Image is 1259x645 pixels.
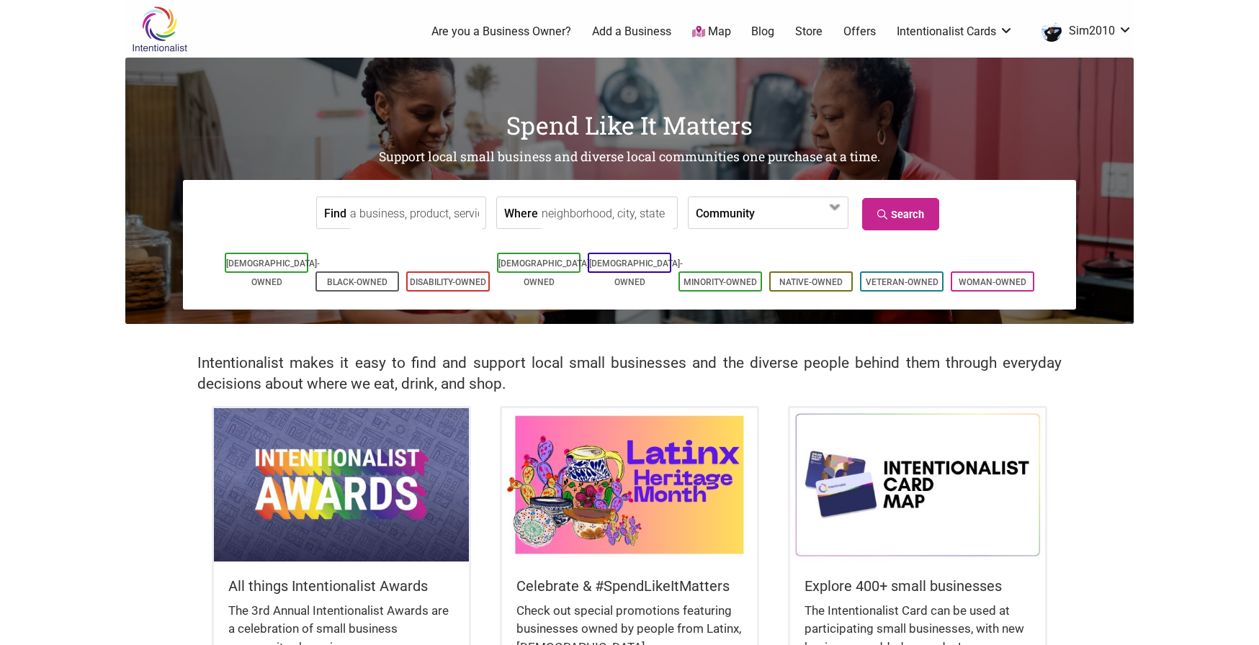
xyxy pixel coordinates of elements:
[324,197,346,228] label: Find
[751,24,774,40] a: Blog
[431,24,571,40] a: Are you a Business Owner?
[1034,19,1132,45] a: Sim2010
[897,24,1013,40] a: Intentionalist Cards
[684,277,757,287] a: Minority-Owned
[696,197,755,228] label: Community
[502,408,757,561] img: Latinx / Hispanic Heritage Month
[542,197,673,230] input: neighborhood, city, state
[504,197,538,228] label: Where
[498,258,592,287] a: [DEMOGRAPHIC_DATA]-Owned
[125,148,1134,166] h2: Support local small business and diverse local communities one purchase at a time.
[692,24,731,40] a: Map
[350,197,482,230] input: a business, product, service
[805,576,1031,596] h5: Explore 400+ small businesses
[862,198,939,230] a: Search
[592,24,671,40] a: Add a Business
[214,408,469,561] img: Intentionalist Awards
[516,576,743,596] h5: Celebrate & #SpendLikeItMatters
[197,353,1062,394] h2: Intentionalist makes it easy to find and support local small businesses and the diverse people be...
[779,277,843,287] a: Native-Owned
[226,258,320,287] a: [DEMOGRAPHIC_DATA]-Owned
[327,277,387,287] a: Black-Owned
[866,277,938,287] a: Veteran-Owned
[790,408,1045,561] img: Intentionalist Card Map
[125,108,1134,143] h1: Spend Like It Matters
[959,277,1026,287] a: Woman-Owned
[410,277,486,287] a: Disability-Owned
[795,24,823,40] a: Store
[125,6,194,53] img: Intentionalist
[843,24,876,40] a: Offers
[228,576,454,596] h5: All things Intentionalist Awards
[589,258,683,287] a: [DEMOGRAPHIC_DATA]-Owned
